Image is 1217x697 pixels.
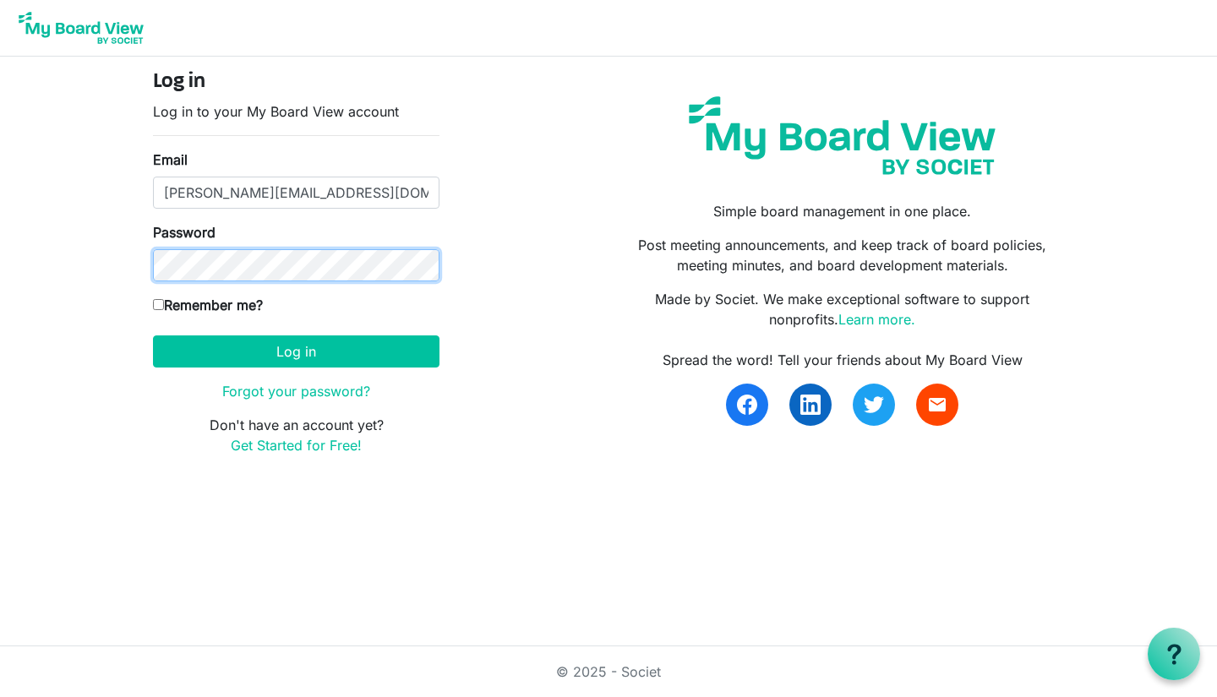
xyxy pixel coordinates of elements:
[153,295,263,315] label: Remember me?
[864,395,884,415] img: twitter.svg
[800,395,821,415] img: linkedin.svg
[556,663,661,680] a: © 2025 - Societ
[153,222,216,242] label: Password
[231,437,362,454] a: Get Started for Free!
[621,289,1064,329] p: Made by Societ. We make exceptional software to support nonprofits.
[153,335,439,368] button: Log in
[14,7,149,49] img: My Board View Logo
[737,395,757,415] img: facebook.svg
[153,150,188,170] label: Email
[621,201,1064,221] p: Simple board management in one place.
[676,84,1008,188] img: my-board-view-societ.svg
[222,383,370,400] a: Forgot your password?
[153,101,439,122] p: Log in to your My Board View account
[838,311,915,328] a: Learn more.
[927,395,947,415] span: email
[153,70,439,95] h4: Log in
[621,235,1064,275] p: Post meeting announcements, and keep track of board policies, meeting minutes, and board developm...
[916,384,958,426] a: email
[621,350,1064,370] div: Spread the word! Tell your friends about My Board View
[153,299,164,310] input: Remember me?
[153,415,439,455] p: Don't have an account yet?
